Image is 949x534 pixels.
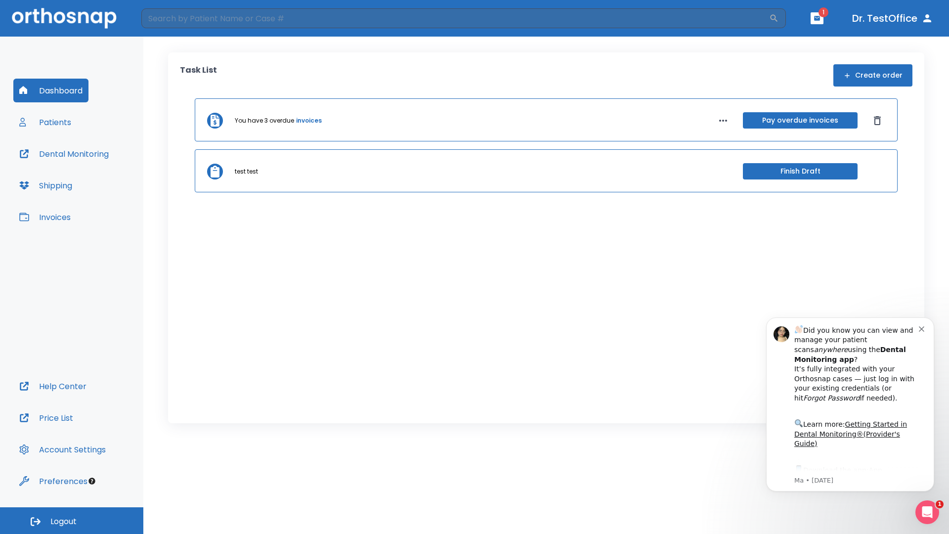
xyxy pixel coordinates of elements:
[751,303,949,507] iframe: Intercom notifications message
[936,500,944,508] span: 1
[13,142,115,166] button: Dental Monitoring
[168,21,175,29] button: Dismiss notification
[235,116,294,125] p: You have 3 overdue
[50,516,77,527] span: Logout
[13,79,88,102] button: Dashboard
[87,477,96,486] div: Tooltip anchor
[743,112,858,129] button: Pay overdue invoices
[235,167,258,176] p: test test
[43,164,131,181] a: App Store
[819,7,828,17] span: 1
[12,8,117,28] img: Orthosnap
[13,174,78,197] button: Shipping
[13,374,92,398] button: Help Center
[13,110,77,134] button: Patients
[13,205,77,229] button: Invoices
[141,8,769,28] input: Search by Patient Name or Case #
[180,64,217,87] p: Task List
[915,500,939,524] iframe: Intercom live chat
[743,163,858,179] button: Finish Draft
[848,9,937,27] button: Dr. TestOffice
[13,406,79,430] button: Price List
[296,116,322,125] a: invoices
[833,64,912,87] button: Create order
[869,113,885,129] button: Dismiss
[43,174,168,182] p: Message from Ma, sent 4w ago
[43,161,168,212] div: Download the app: | ​ Let us know if you need help getting started!
[13,438,112,461] button: Account Settings
[13,469,93,493] button: Preferences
